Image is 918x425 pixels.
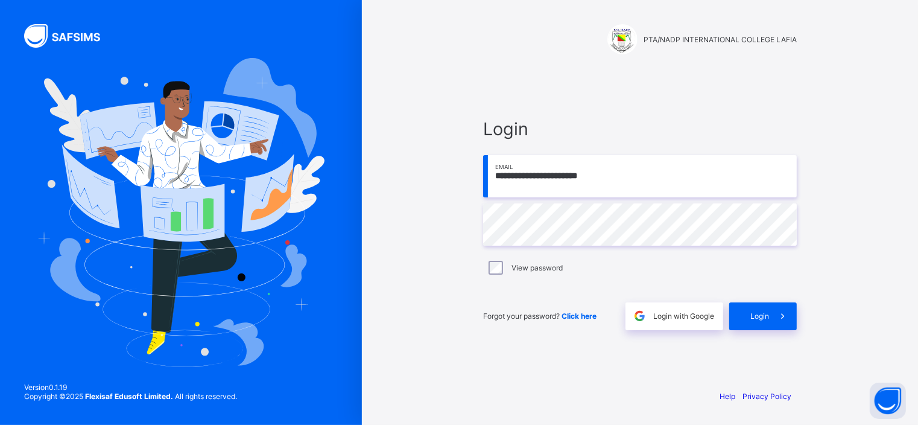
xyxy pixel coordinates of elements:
img: google.396cfc9801f0270233282035f929180a.svg [633,309,647,323]
a: Privacy Policy [742,392,791,401]
span: Login with Google [653,312,714,321]
span: Forgot your password? [483,312,597,321]
label: View password [511,263,563,272]
span: PTA/NADP INTERNATIONAL COLLEGE LAFIA [644,35,797,44]
img: SAFSIMS Logo [24,24,115,48]
a: Help [720,392,735,401]
span: Login [483,118,797,139]
img: Hero Image [37,58,324,367]
span: Version 0.1.19 [24,383,237,392]
strong: Flexisaf Edusoft Limited. [85,392,173,401]
button: Open asap [870,383,906,419]
span: Login [750,312,769,321]
span: Copyright © 2025 All rights reserved. [24,392,237,401]
a: Click here [562,312,597,321]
